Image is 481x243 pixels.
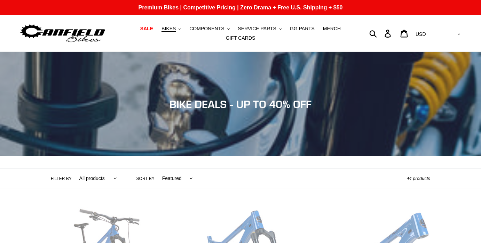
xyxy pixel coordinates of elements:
a: SALE [137,24,157,33]
span: GIFT CARDS [226,35,255,41]
a: MERCH [320,24,344,33]
label: Filter by [51,175,72,182]
button: BIKES [158,24,184,33]
a: GG PARTS [286,24,318,33]
a: GIFT CARDS [222,33,259,43]
span: BIKES [161,26,176,32]
label: Sort by [136,175,155,182]
span: SALE [140,26,153,32]
span: MERCH [323,26,341,32]
button: COMPONENTS [186,24,233,33]
span: COMPONENTS [189,26,224,32]
span: GG PARTS [290,26,315,32]
button: SERVICE PARTS [234,24,285,33]
span: SERVICE PARTS [238,26,276,32]
img: Canfield Bikes [19,23,106,45]
span: BIKE DEALS - UP TO 40% OFF [169,98,312,110]
span: 44 products [407,176,430,181]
